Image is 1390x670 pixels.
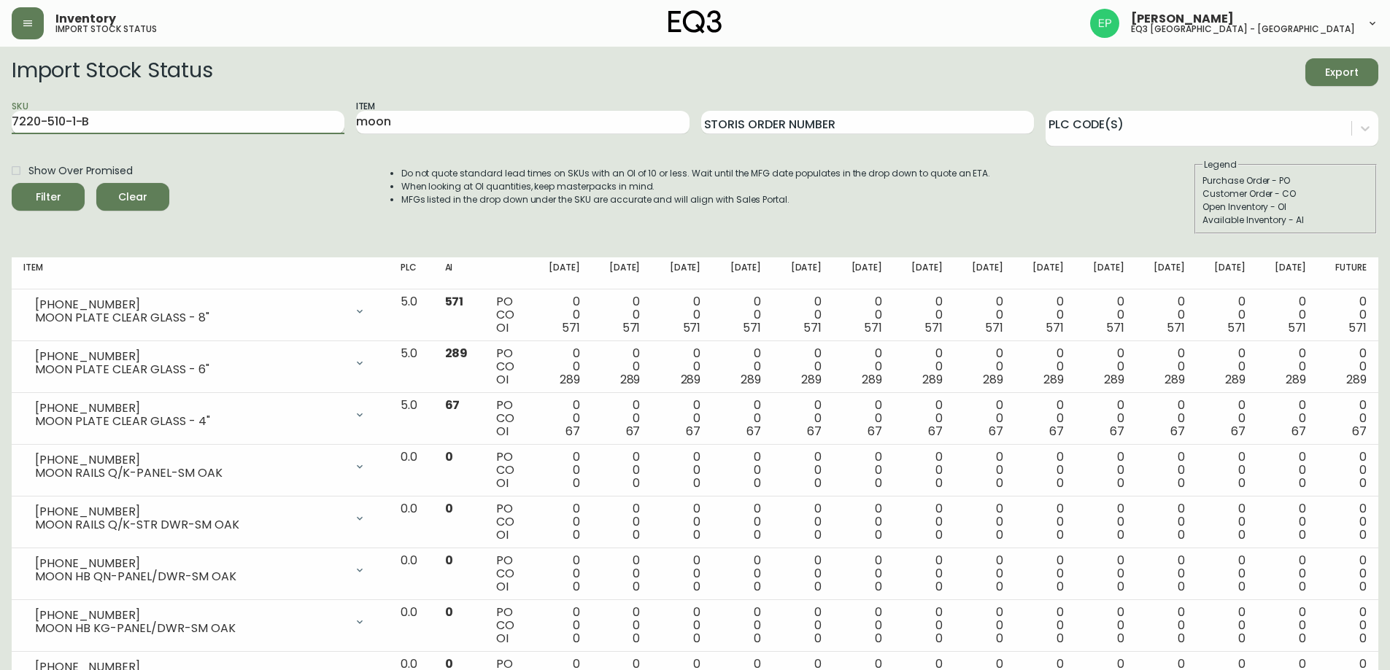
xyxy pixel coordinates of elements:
[622,319,641,336] span: 571
[1202,174,1369,187] div: Purchase Order - PO
[543,606,580,645] div: 0 0
[754,630,761,647] span: 0
[1269,554,1306,593] div: 0 0
[23,502,377,534] div: [PHONE_NUMBER]MOON RAILS Q/K-STR DWR-SM OAK
[1027,451,1064,490] div: 0 0
[773,257,833,289] th: [DATE]
[35,415,345,428] div: MOON PLATE CLEAR GLASS - 4"
[996,475,1003,491] span: 0
[985,319,1003,336] span: 571
[784,295,822,335] div: 0 0
[845,554,882,593] div: 0 0
[1208,347,1246,386] div: 0 0
[1208,295,1246,335] div: 0 0
[1087,606,1124,645] div: 0 0
[1117,630,1124,647] span: 0
[1352,423,1367,440] span: 67
[35,570,345,583] div: MOON HB QN-PANEL/DWR-SM OAK
[693,630,700,647] span: 0
[496,475,509,491] span: OI
[1178,475,1185,491] span: 0
[924,319,943,336] span: 571
[496,630,509,647] span: OI
[445,604,453,620] span: 0
[935,630,943,647] span: 0
[1043,371,1064,388] span: 289
[1170,423,1185,440] span: 67
[1202,214,1369,227] div: Available Inventory - AI
[1057,630,1064,647] span: 0
[35,609,345,622] div: [PHONE_NUMBER]
[1269,451,1306,490] div: 0 0
[1359,578,1367,595] span: 0
[389,548,433,600] td: 0.0
[845,295,882,335] div: 0 0
[663,399,700,438] div: 0 0
[1208,502,1246,542] div: 0 0
[693,526,700,543] span: 0
[1299,475,1306,491] span: 0
[1110,423,1124,440] span: 67
[389,341,433,393] td: 5.0
[633,578,640,595] span: 0
[663,502,700,542] div: 0 0
[1202,200,1369,214] div: Open Inventory - OI
[1269,606,1306,645] div: 0 0
[906,399,943,438] div: 0 0
[906,554,943,593] div: 0 0
[983,371,1003,388] span: 289
[989,423,1003,440] span: 67
[996,630,1003,647] span: 0
[55,25,157,34] h5: import stock status
[1329,295,1367,335] div: 0 0
[496,295,519,335] div: PO CO
[784,606,822,645] div: 0 0
[1087,347,1124,386] div: 0 0
[1178,578,1185,595] span: 0
[1087,295,1124,335] div: 0 0
[543,554,580,593] div: 0 0
[1305,58,1378,86] button: Export
[1329,347,1367,386] div: 0 0
[966,451,1003,490] div: 0 0
[724,502,761,542] div: 0 0
[28,163,133,179] span: Show Over Promised
[35,453,345,467] div: [PHONE_NUMBER]
[814,526,822,543] span: 0
[1087,399,1124,438] div: 0 0
[1329,451,1367,490] div: 0 0
[1178,526,1185,543] span: 0
[1117,578,1124,595] span: 0
[1087,502,1124,542] div: 0 0
[724,347,761,386] div: 0 0
[1148,502,1185,542] div: 0 0
[875,578,882,595] span: 0
[401,193,991,206] li: MFGs listed in the drop down under the SKU are accurate and will align with Sales Portal.
[1346,371,1367,388] span: 289
[1257,257,1318,289] th: [DATE]
[389,289,433,341] td: 5.0
[1269,502,1306,542] div: 0 0
[1348,319,1367,336] span: 571
[401,180,991,193] li: When looking at OI quantities, keep masterpacks in mind.
[603,451,641,490] div: 0 0
[724,606,761,645] div: 0 0
[1057,526,1064,543] span: 0
[1027,399,1064,438] div: 0 0
[784,451,822,490] div: 0 0
[845,606,882,645] div: 0 0
[543,347,580,386] div: 0 0
[1299,526,1306,543] span: 0
[1136,257,1197,289] th: [DATE]
[784,554,822,593] div: 0 0
[389,257,433,289] th: PLC
[108,188,158,206] span: Clear
[1131,25,1355,34] h5: eq3 [GEOGRAPHIC_DATA] - [GEOGRAPHIC_DATA]
[1167,319,1185,336] span: 571
[1015,257,1076,289] th: [DATE]
[573,578,580,595] span: 0
[445,397,460,413] span: 67
[1359,475,1367,491] span: 0
[1106,319,1124,336] span: 571
[603,347,641,386] div: 0 0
